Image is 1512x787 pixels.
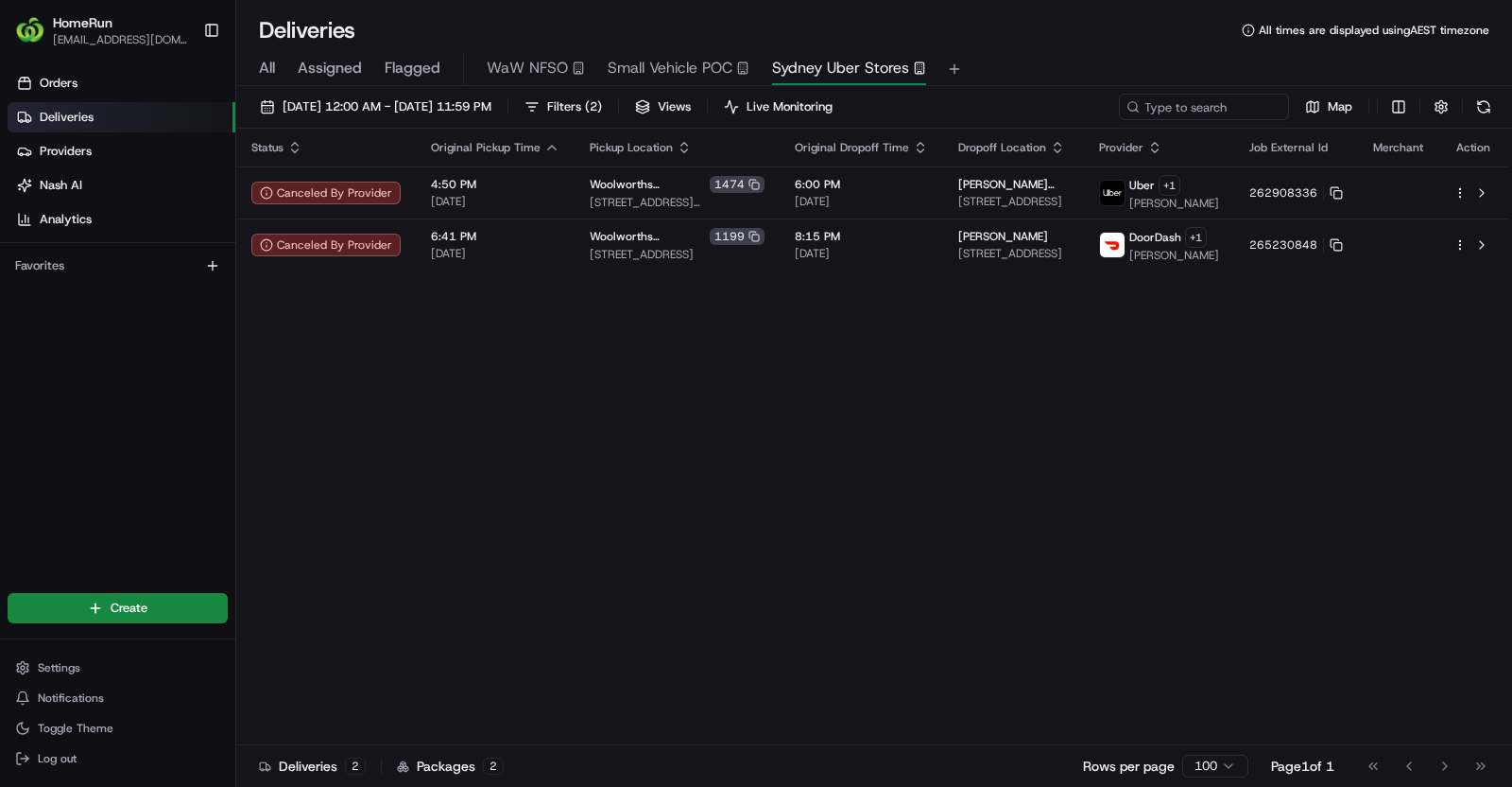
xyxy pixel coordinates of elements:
a: Orders [8,68,235,98]
span: Providers [40,143,92,160]
span: [PERSON_NAME] [1129,248,1219,263]
span: Deliveries [40,109,94,126]
div: Favorites [8,251,228,281]
span: Small Vehicle POC [608,57,732,79]
button: Log out [8,745,228,772]
span: Woolworths [GEOGRAPHIC_DATA] [590,229,706,244]
span: Flagged [385,57,440,79]
span: 265230848 [1249,237,1317,253]
span: Notifications [38,691,104,706]
span: Dropoff Location [958,140,1046,155]
img: uber-new-logo.jpeg [1100,181,1125,205]
button: Canceled By Provider [251,182,401,204]
span: Assigned [298,57,362,79]
span: [DATE] [431,194,559,209]
button: Canceled By Provider [251,234,401,256]
span: Status [251,140,283,155]
span: Nash AI [40,177,82,194]
span: Toggle Theme [38,721,113,736]
button: HomeRunHomeRun[EMAIL_ADDRESS][DOMAIN_NAME] [8,8,196,53]
span: DoorDash [1129,230,1181,245]
span: [DATE] [795,194,928,209]
span: Orders [40,75,77,92]
a: Nash AI [8,170,235,201]
span: All [259,57,275,79]
span: Job External Id [1249,140,1328,155]
button: 265230848 [1249,237,1343,253]
span: 6:41 PM [431,229,559,244]
img: doordash_logo_v2.png [1100,233,1125,257]
span: [PERSON_NAME] [1129,196,1219,211]
span: Provider [1099,140,1143,155]
img: HomeRun [15,15,45,45]
span: [STREET_ADDRESS][PERSON_NAME] [590,195,765,210]
button: Map [1297,94,1361,120]
button: 262908336 [1249,185,1343,201]
span: Map [1328,98,1352,115]
span: Sydney Uber Stores [772,57,909,79]
button: Filters(2) [516,94,610,120]
h1: Deliveries [259,15,355,45]
span: [DATE] 12:00 AM - [DATE] 11:59 PM [283,98,491,115]
span: 262908336 [1249,185,1317,201]
span: 6:00 PM [795,177,928,192]
span: Original Pickup Time [431,140,541,155]
div: 2 [483,758,504,775]
span: Filters [547,98,602,115]
button: +1 [1159,175,1180,196]
span: Create [111,600,147,617]
button: Settings [8,655,228,681]
a: Deliveries [8,102,235,132]
span: [STREET_ADDRESS] [958,246,1069,261]
span: Live Monitoring [747,98,833,115]
span: Views [658,98,691,115]
span: [STREET_ADDRESS] [958,194,1069,209]
span: Settings [38,660,80,675]
button: Create [8,593,228,623]
input: Type to search [1119,94,1289,120]
button: +1 [1185,227,1207,248]
div: Deliveries [259,757,366,776]
span: 8:15 PM [795,229,928,244]
span: [DATE] [431,246,559,261]
span: Log out [38,751,77,766]
button: Notifications [8,685,228,711]
span: Woolworths [PERSON_NAME] [590,177,706,192]
span: [DATE] [795,246,928,261]
div: Packages [397,757,504,776]
a: Providers [8,136,235,166]
span: 4:50 PM [431,177,559,192]
button: Live Monitoring [715,94,841,120]
span: All times are displayed using AEST timezone [1259,23,1489,38]
div: 1199 [710,228,765,245]
div: 1474 [710,176,765,193]
button: [DATE] 12:00 AM - [DATE] 11:59 PM [251,94,500,120]
span: [STREET_ADDRESS] [590,247,765,262]
span: ( 2 ) [585,98,602,115]
button: [EMAIL_ADDRESS][DOMAIN_NAME] [53,32,188,47]
button: HomeRun [53,13,112,32]
span: Uber [1129,178,1155,193]
span: WaW NFSO [487,57,568,79]
span: Merchant [1373,140,1423,155]
button: Toggle Theme [8,715,228,742]
div: Action [1453,140,1493,155]
button: Refresh [1470,94,1497,120]
div: Page 1 of 1 [1271,757,1334,776]
a: Analytics [8,204,235,235]
span: [PERSON_NAME] [PERSON_NAME] [958,177,1069,192]
button: Views [627,94,699,120]
span: Analytics [40,211,92,228]
span: [PERSON_NAME] [958,229,1048,244]
p: Rows per page [1083,757,1175,776]
span: Original Dropoff Time [795,140,909,155]
div: 2 [345,758,366,775]
span: Pickup Location [590,140,673,155]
